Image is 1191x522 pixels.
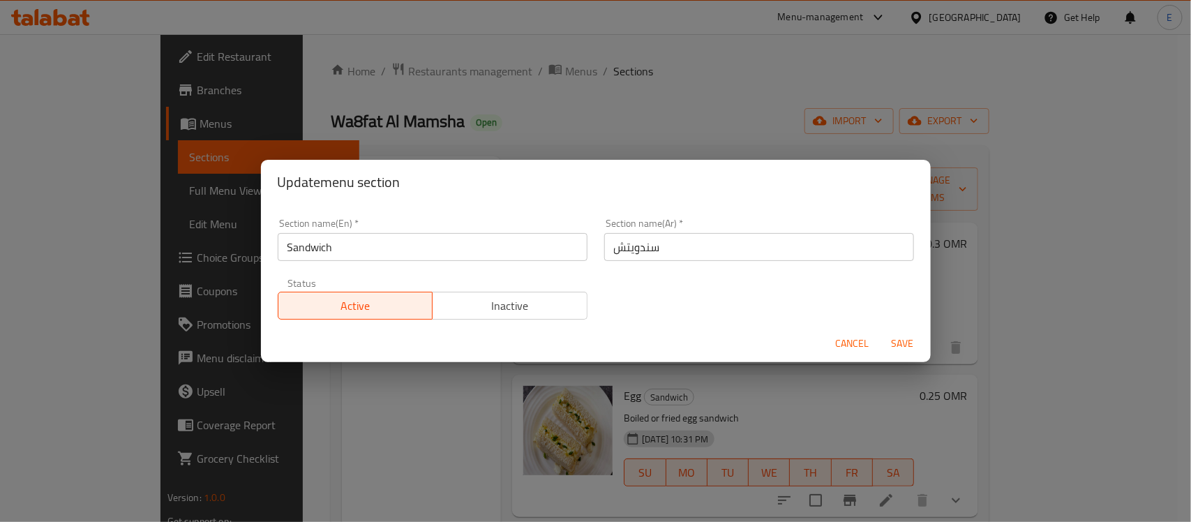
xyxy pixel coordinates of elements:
span: Inactive [438,296,582,316]
input: Please enter section name(ar) [604,233,914,261]
span: Cancel [836,335,869,352]
button: Save [881,331,925,357]
button: Active [278,292,433,320]
button: Inactive [432,292,587,320]
input: Please enter section name(en) [278,233,587,261]
h2: Update menu section [278,171,914,193]
span: Save [886,335,920,352]
button: Cancel [830,331,875,357]
span: Active [284,296,428,316]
